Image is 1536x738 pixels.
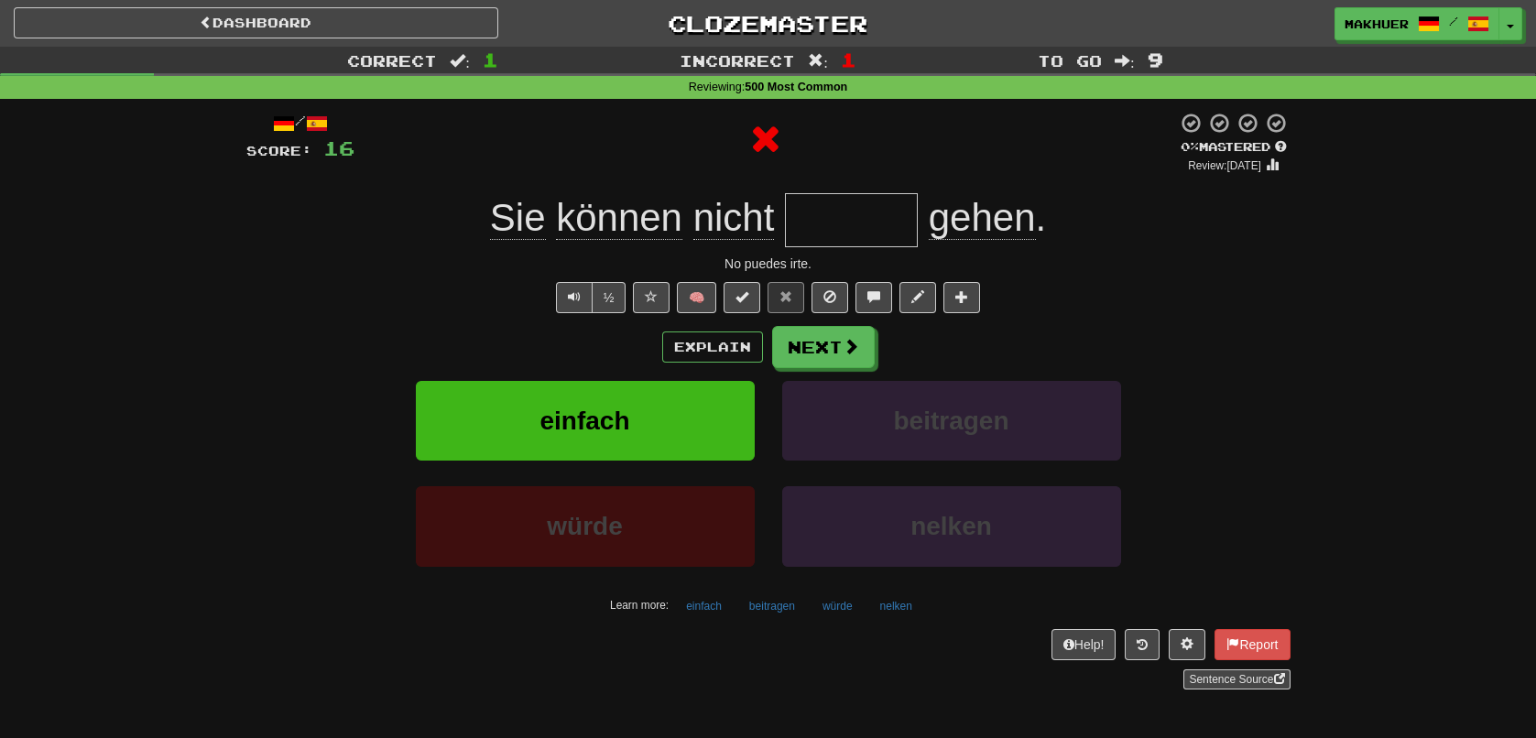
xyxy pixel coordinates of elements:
button: einfach [416,381,755,461]
div: Mastered [1177,139,1291,156]
a: makhuer / [1334,7,1499,40]
span: 16 [323,136,354,159]
span: beitragen [893,407,1008,435]
small: Learn more: [610,599,669,612]
button: Round history (alt+y) [1125,629,1160,660]
a: Dashboard [14,7,498,38]
span: einfach [539,407,629,435]
span: : [808,53,828,69]
button: Set this sentence to 100% Mastered (alt+m) [724,282,760,313]
div: / [246,112,354,135]
span: 9 [1148,49,1163,71]
a: Sentence Source [1183,669,1290,689]
button: Add to collection (alt+a) [943,282,980,313]
span: nicht [693,196,775,240]
span: Correct [347,51,437,70]
button: würde [416,486,755,566]
button: Report [1215,629,1290,660]
span: können [556,196,682,240]
span: 1 [841,49,856,71]
button: beitragen [739,592,805,620]
span: 0 % [1181,139,1199,154]
span: gehen [929,196,1036,240]
span: : [450,53,470,69]
button: Favorite sentence (alt+f) [633,282,670,313]
button: einfach [676,592,732,620]
button: ½ [592,282,626,313]
div: Text-to-speech controls [552,282,626,313]
button: Help! [1051,629,1117,660]
span: nelken [910,512,992,540]
button: beitragen [782,381,1121,461]
span: Incorrect [680,51,795,70]
small: Review: [DATE] [1188,159,1261,172]
span: makhuer [1345,16,1409,32]
span: 1 [483,49,498,71]
span: . [918,196,1046,240]
div: No puedes irte. [246,255,1291,273]
a: Clozemaster [526,7,1010,39]
button: nelken [870,592,922,620]
strong: 500 Most Common [745,81,847,93]
button: Ignore sentence (alt+i) [812,282,848,313]
button: Explain [662,331,763,363]
button: 🧠 [677,282,716,313]
button: Reset to 0% Mastered (alt+r) [768,282,804,313]
span: würde [547,512,622,540]
button: Discuss sentence (alt+u) [855,282,892,313]
button: nelken [782,486,1121,566]
span: Sie [490,196,546,240]
button: Next [772,326,875,368]
button: Play sentence audio (ctl+space) [556,282,593,313]
span: Score: [246,143,312,158]
button: Edit sentence (alt+d) [899,282,936,313]
span: To go [1038,51,1102,70]
button: würde [812,592,863,620]
span: : [1115,53,1135,69]
span: / [1449,15,1458,27]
